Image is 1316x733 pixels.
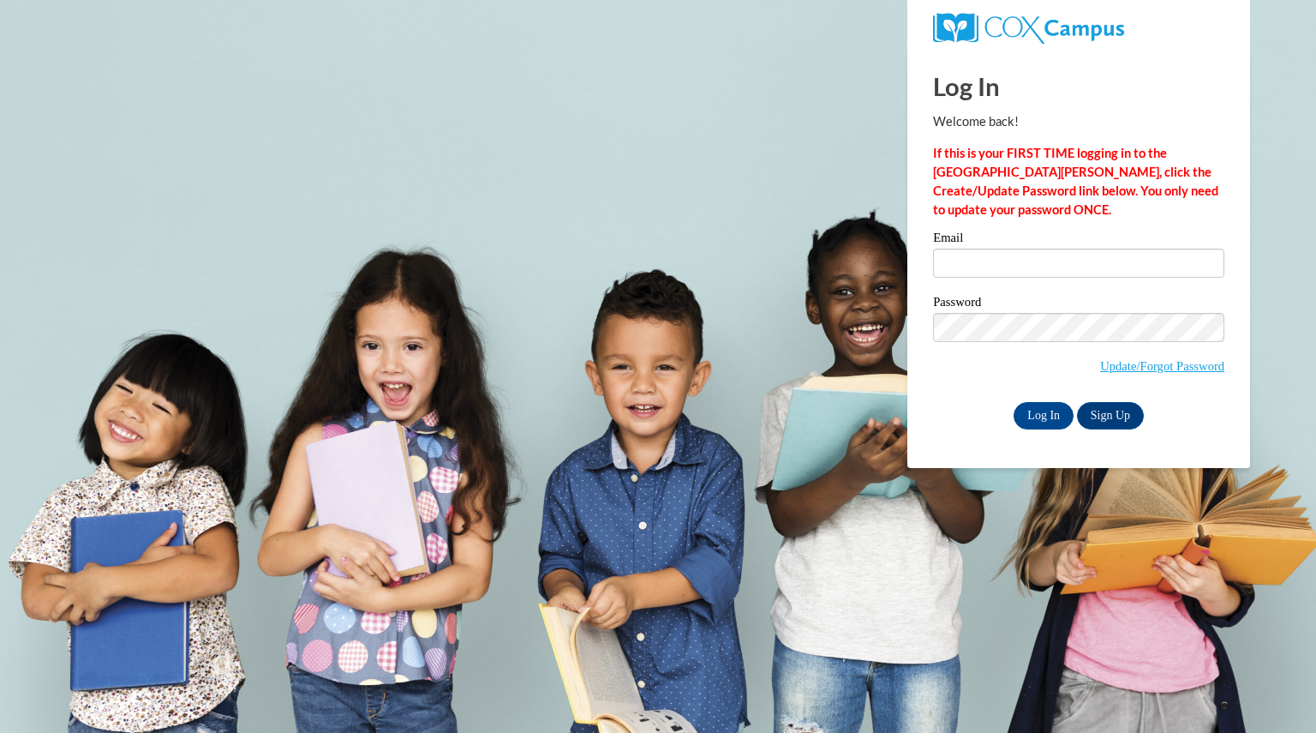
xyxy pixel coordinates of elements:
[933,112,1224,131] p: Welcome back!
[933,231,1224,249] label: Email
[933,13,1124,44] img: COX Campus
[1014,402,1074,430] input: Log In
[933,146,1218,217] strong: If this is your FIRST TIME logging in to the [GEOGRAPHIC_DATA][PERSON_NAME], click the Create/Upd...
[1077,402,1144,430] a: Sign Up
[933,69,1224,104] h1: Log In
[933,296,1224,313] label: Password
[1100,359,1224,373] a: Update/Forgot Password
[933,20,1124,34] a: COX Campus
